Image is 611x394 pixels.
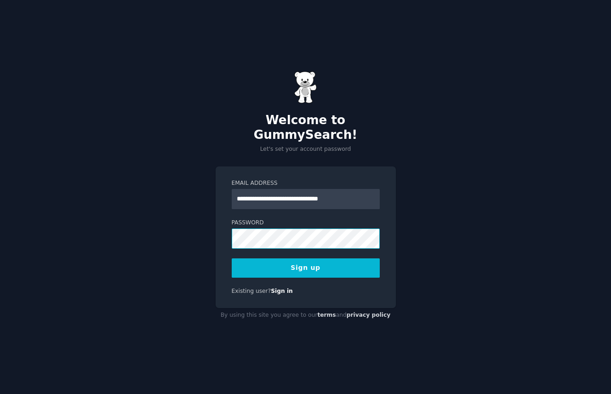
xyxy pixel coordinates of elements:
button: Sign up [232,258,380,278]
a: privacy policy [347,312,391,318]
div: By using this site you agree to our and [216,308,396,323]
h2: Welcome to GummySearch! [216,113,396,142]
a: terms [317,312,336,318]
a: Sign in [271,288,293,294]
label: Password [232,219,380,227]
label: Email Address [232,179,380,188]
span: Existing user? [232,288,271,294]
p: Let's set your account password [216,145,396,154]
img: Gummy Bear [294,71,317,103]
